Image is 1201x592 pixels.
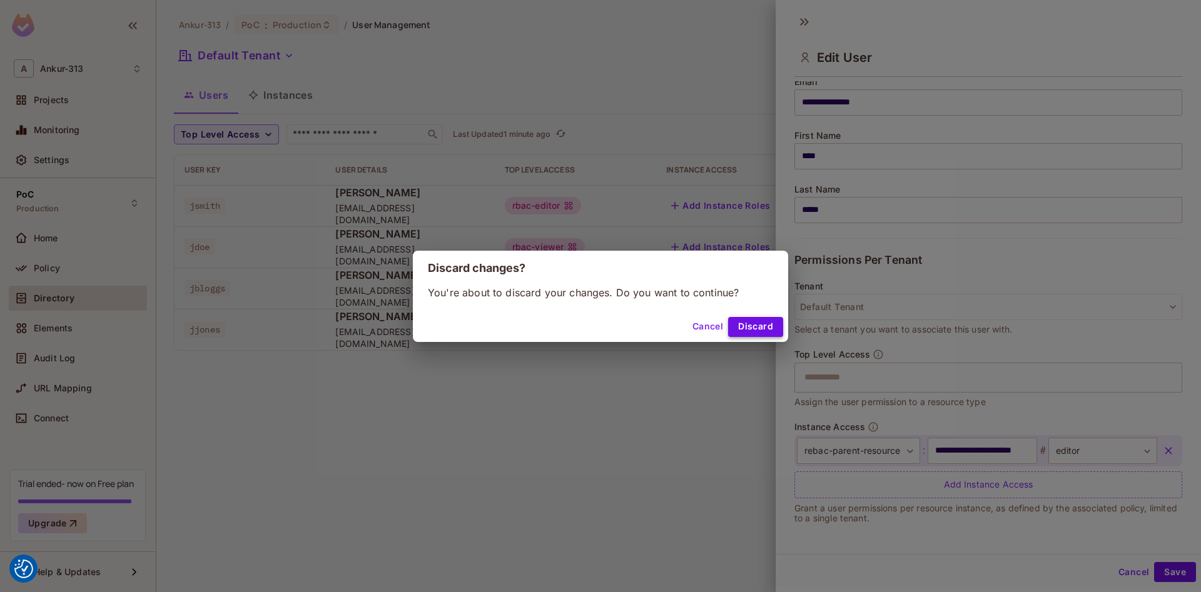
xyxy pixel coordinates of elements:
[14,559,33,578] img: Revisit consent button
[413,251,788,286] h2: Discard changes?
[14,559,33,578] button: Consent Preferences
[687,317,728,337] button: Cancel
[728,317,783,337] button: Discard
[428,286,773,299] p: You're about to discard your changes. Do you want to continue?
